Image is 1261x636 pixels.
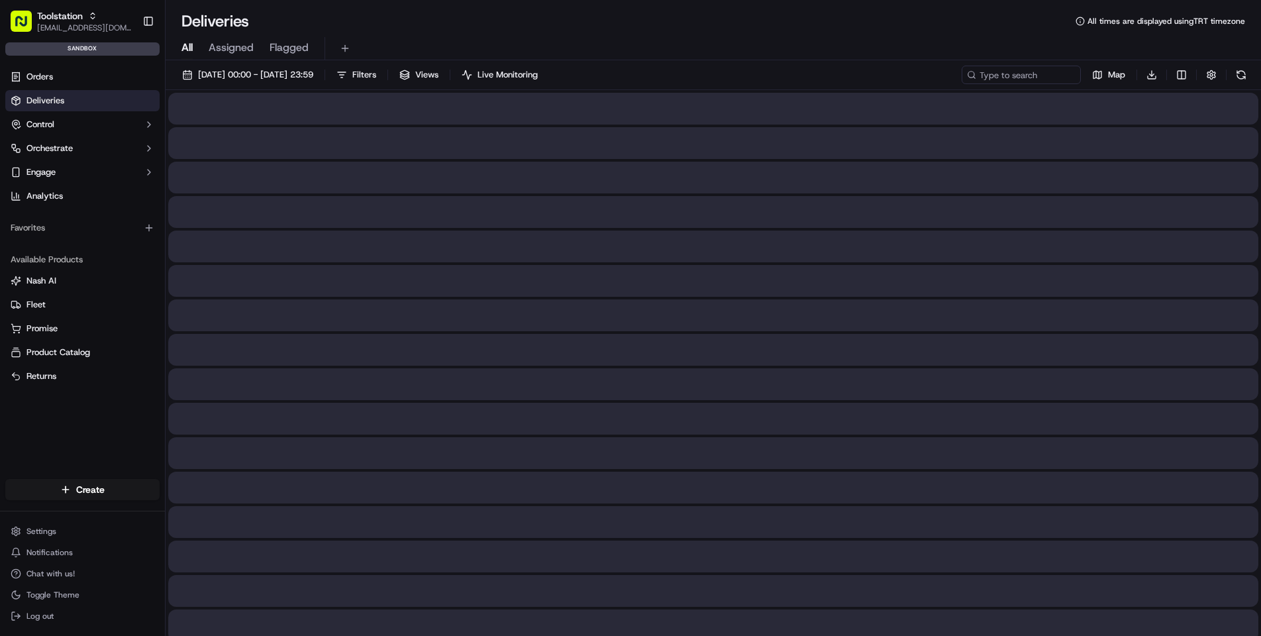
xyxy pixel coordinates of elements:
span: Notifications [26,547,73,558]
div: Favorites [5,217,160,238]
button: Nash AI [5,270,160,291]
button: Control [5,114,160,135]
button: Live Monitoring [456,66,544,84]
span: Toggle Theme [26,590,79,600]
span: Product Catalog [26,346,90,358]
span: Fleet [26,299,46,311]
a: Orders [5,66,160,87]
input: Type to search [962,66,1081,84]
button: Product Catalog [5,342,160,363]
a: Product Catalog [11,346,154,358]
div: Available Products [5,249,160,270]
button: Log out [5,607,160,625]
a: Promise [11,323,154,335]
button: Refresh [1232,66,1250,84]
span: Views [415,69,438,81]
span: Assigned [209,40,254,56]
span: Engage [26,166,56,178]
button: Promise [5,318,160,339]
button: Notifications [5,543,160,562]
button: Chat with us! [5,564,160,583]
span: Control [26,119,54,131]
button: Views [393,66,444,84]
button: Orchestrate [5,138,160,159]
button: Fleet [5,294,160,315]
a: Fleet [11,299,154,311]
span: Create [76,483,105,496]
button: Filters [330,66,382,84]
button: Engage [5,162,160,183]
h1: Deliveries [181,11,249,32]
span: Chat with us! [26,568,75,579]
span: Orders [26,71,53,83]
a: Returns [11,370,154,382]
a: Nash AI [11,275,154,287]
span: Returns [26,370,56,382]
button: Settings [5,522,160,541]
button: [DATE] 00:00 - [DATE] 23:59 [176,66,319,84]
button: Toolstation[EMAIL_ADDRESS][DOMAIN_NAME] [5,5,137,37]
button: Toolstation [37,9,83,23]
button: Map [1086,66,1131,84]
span: Settings [26,526,56,537]
a: Analytics [5,185,160,207]
span: Orchestrate [26,142,73,154]
span: [DATE] 00:00 - [DATE] 23:59 [198,69,313,81]
button: Create [5,479,160,500]
span: Filters [352,69,376,81]
span: All [181,40,193,56]
button: Returns [5,366,160,387]
a: Deliveries [5,90,160,111]
div: sandbox [5,42,160,56]
span: Analytics [26,190,63,202]
span: Promise [26,323,58,335]
span: Log out [26,611,54,621]
button: Toggle Theme [5,586,160,604]
span: Live Monitoring [478,69,538,81]
span: Nash AI [26,275,56,287]
span: Map [1108,69,1125,81]
button: [EMAIL_ADDRESS][DOMAIN_NAME] [37,23,132,33]
span: All times are displayed using TRT timezone [1087,16,1245,26]
span: Flagged [270,40,309,56]
span: Deliveries [26,95,64,107]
